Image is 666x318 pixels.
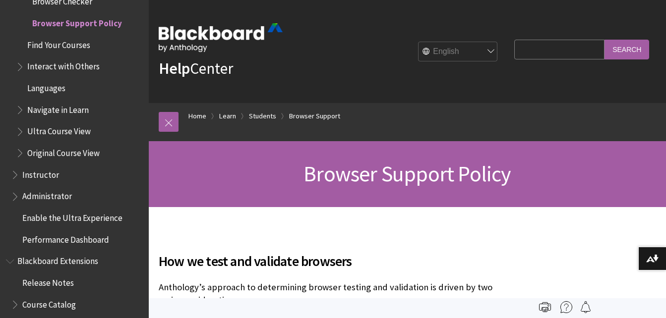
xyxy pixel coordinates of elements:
[219,110,236,122] a: Learn
[27,123,91,137] span: Ultra Course View
[17,253,98,266] span: Blackboard Extensions
[27,58,100,72] span: Interact with Others
[303,160,511,187] span: Browser Support Policy
[159,281,509,307] p: Anthology’s approach to determining browser testing and validation is driven by two main consider...
[32,15,122,28] span: Browser Support Policy
[22,210,122,223] span: Enable the Ultra Experience
[27,102,89,115] span: Navigate in Learn
[289,110,340,122] a: Browser Support
[27,145,100,158] span: Original Course View
[27,37,90,50] span: Find Your Courses
[22,274,74,288] span: Release Notes
[560,301,572,313] img: More help
[22,231,109,245] span: Performance Dashboard
[605,40,649,59] input: Search
[159,58,190,78] strong: Help
[22,296,76,310] span: Course Catalog
[159,23,283,52] img: Blackboard by Anthology
[22,166,59,180] span: Instructor
[159,58,233,78] a: HelpCenter
[539,301,551,313] img: Print
[249,110,276,122] a: Students
[580,301,592,313] img: Follow this page
[27,80,65,93] span: Languages
[159,251,509,271] span: How we test and validate browsers
[188,110,206,122] a: Home
[22,188,72,202] span: Administrator
[419,42,498,62] select: Site Language Selector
